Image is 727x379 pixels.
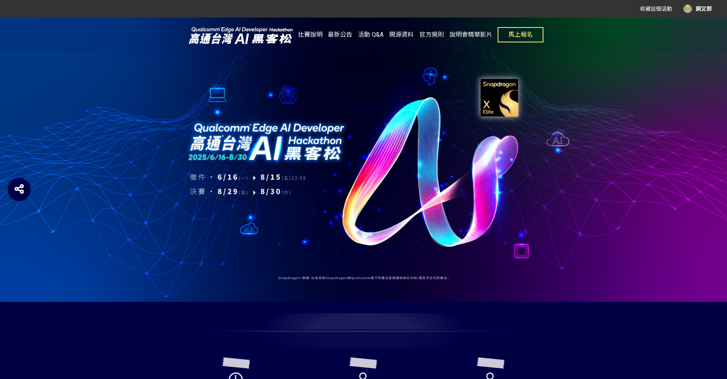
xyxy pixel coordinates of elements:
a: 比賽說明 [298,18,322,52]
span: 開源資料 [389,31,414,38]
a: 說明會精華影片 [450,18,492,52]
button: 馬上報名 [498,27,543,42]
img: 2025高通台灣AI黑客松 [184,26,298,45]
span: 最新公告 [328,31,352,38]
a: 開源資料 [389,18,414,52]
span: 比賽說明 [298,31,322,38]
a: 最新公告 [328,18,352,52]
a: 活動 Q&A [358,18,384,52]
span: 收藏這個活動 [640,6,672,12]
span: 馬上報名 [508,31,533,38]
span: 官方規則 [419,31,444,38]
a: 官方規則 [419,18,444,52]
span: 說明會精華影片 [450,31,492,38]
span: 活動 Q&A [358,31,384,38]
